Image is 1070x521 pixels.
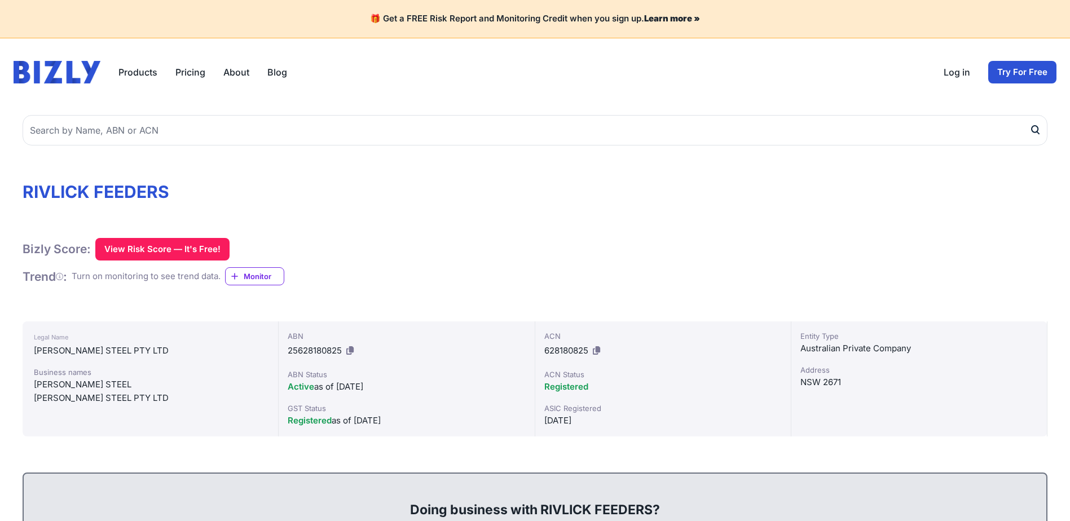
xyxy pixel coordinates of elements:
button: View Risk Score — It's Free! [95,238,230,260]
div: NSW 2671 [800,376,1038,389]
span: 628180825 [544,345,588,356]
input: Search by Name, ABN or ACN [23,115,1047,145]
a: Try For Free [988,61,1056,83]
div: [PERSON_NAME] STEEL PTY LTD [34,344,267,357]
div: as of [DATE] [288,380,525,394]
span: Registered [288,415,332,426]
button: Products [118,65,157,79]
div: Doing business with RIVLICK FEEDERS? [35,483,1035,519]
div: [PERSON_NAME] STEEL [34,378,267,391]
div: as of [DATE] [288,414,525,427]
span: Registered [544,381,588,392]
div: Australian Private Company [800,342,1038,355]
div: Legal Name [34,330,267,344]
span: 25628180825 [288,345,342,356]
h4: 🎁 Get a FREE Risk Report and Monitoring Credit when you sign up. [14,14,1056,24]
div: ABN [288,330,525,342]
div: Turn on monitoring to see trend data. [72,270,221,283]
a: Monitor [225,267,284,285]
a: About [223,65,249,79]
div: Entity Type [800,330,1038,342]
a: Pricing [175,65,205,79]
a: Log in [944,65,970,79]
div: Address [800,364,1038,376]
div: ABN Status [288,369,525,380]
span: Monitor [244,271,284,282]
div: ASIC Registered [544,403,782,414]
div: ACN [544,330,782,342]
div: Business names [34,367,267,378]
div: GST Status [288,403,525,414]
h1: RIVLICK FEEDERS [23,182,1047,202]
div: ACN Status [544,369,782,380]
h1: Trend : [23,269,67,284]
div: [DATE] [544,414,782,427]
div: [PERSON_NAME] STEEL PTY LTD [34,391,267,405]
a: Learn more » [644,13,700,24]
span: Active [288,381,314,392]
a: Blog [267,65,287,79]
h1: Bizly Score: [23,241,91,257]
